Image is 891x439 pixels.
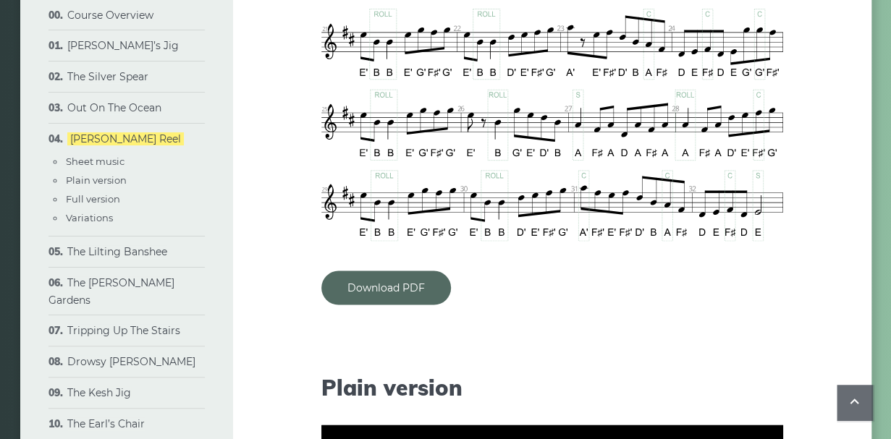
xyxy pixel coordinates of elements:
[66,155,124,167] a: Sheet music
[67,245,167,258] a: The Lilting Banshee
[66,174,127,186] a: Plain version
[67,9,153,22] a: Course Overview
[66,193,120,205] a: Full version
[48,276,174,307] a: The [PERSON_NAME] Gardens
[67,355,195,368] a: Drowsy [PERSON_NAME]
[67,70,148,83] a: The Silver Spear
[321,374,783,400] h2: Plain version
[67,101,161,114] a: Out On The Ocean
[66,212,113,223] a: Variations
[67,386,131,399] a: The Kesh Jig
[67,39,179,52] a: [PERSON_NAME]’s Jig
[67,417,145,430] a: The Earl’s Chair
[321,270,451,304] a: Download PDF
[67,324,180,337] a: Tripping Up The Stairs
[67,132,184,145] a: [PERSON_NAME] Reel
